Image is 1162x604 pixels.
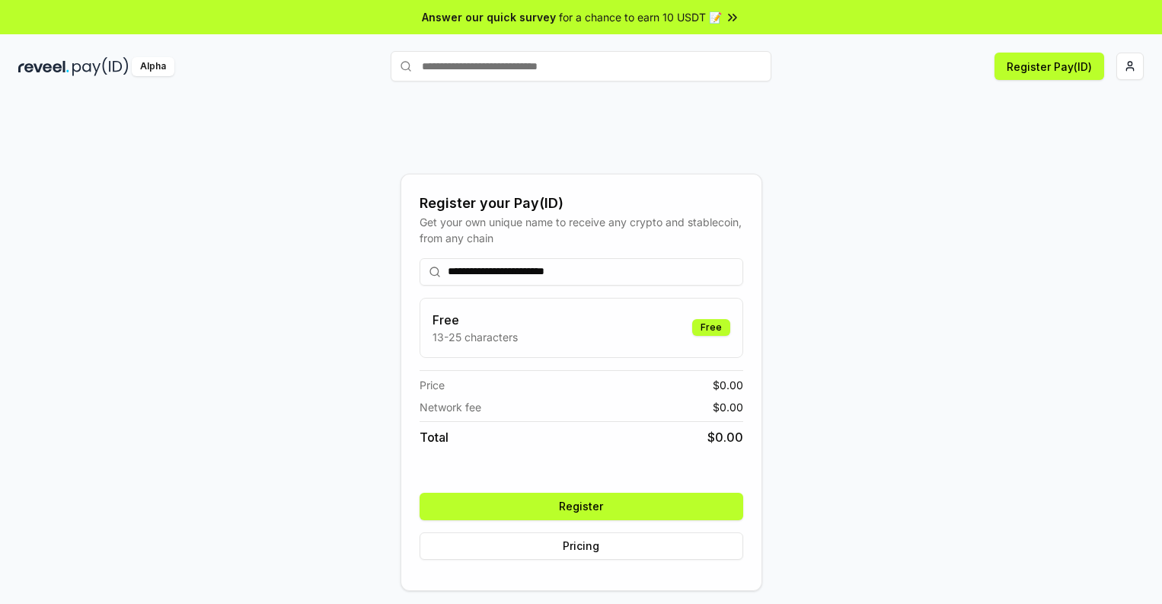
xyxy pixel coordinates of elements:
[433,311,518,329] h3: Free
[420,399,481,415] span: Network fee
[18,57,69,76] img: reveel_dark
[72,57,129,76] img: pay_id
[692,319,730,336] div: Free
[132,57,174,76] div: Alpha
[420,493,743,520] button: Register
[713,377,743,393] span: $ 0.00
[420,532,743,560] button: Pricing
[420,193,743,214] div: Register your Pay(ID)
[422,9,556,25] span: Answer our quick survey
[994,53,1104,80] button: Register Pay(ID)
[420,377,445,393] span: Price
[433,329,518,345] p: 13-25 characters
[707,428,743,446] span: $ 0.00
[559,9,722,25] span: for a chance to earn 10 USDT 📝
[420,428,449,446] span: Total
[713,399,743,415] span: $ 0.00
[420,214,743,246] div: Get your own unique name to receive any crypto and stablecoin, from any chain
